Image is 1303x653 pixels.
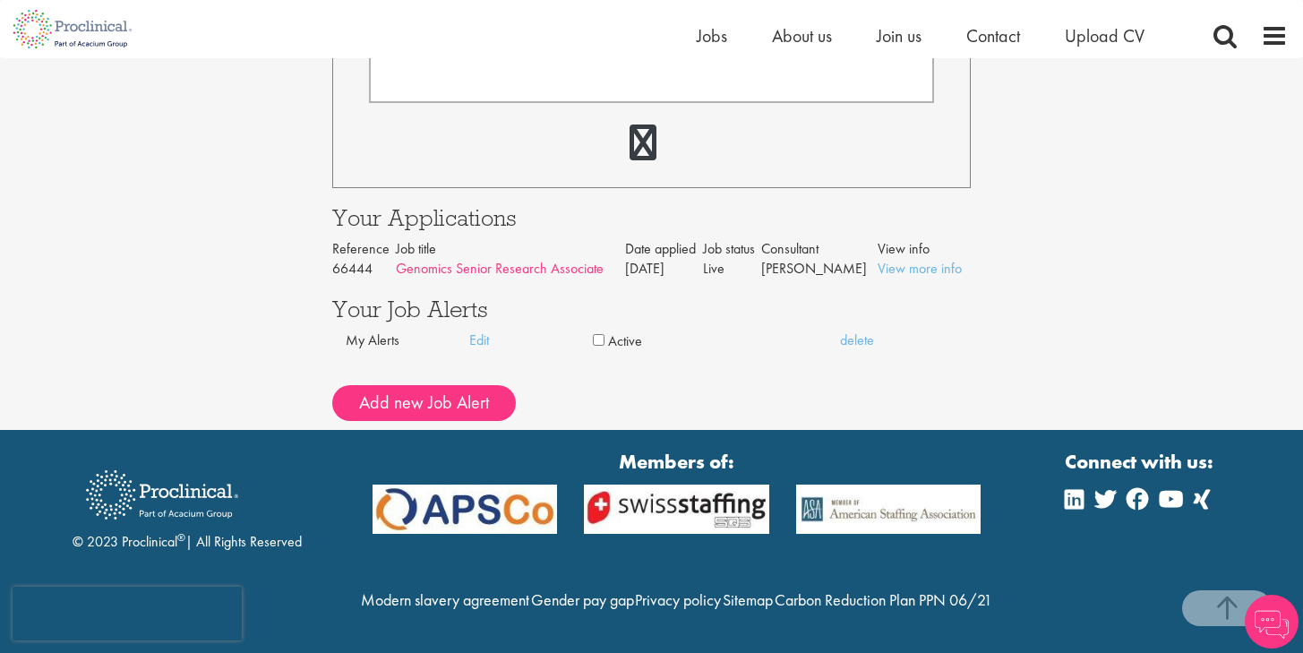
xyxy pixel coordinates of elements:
[359,485,571,534] img: APSCo
[332,206,971,229] h3: Your Applications
[73,458,252,532] img: Proclinical Recruitment
[73,457,302,553] div: © 2023 Proclinical | All Rights Reserved
[332,259,396,279] td: 66444
[625,259,703,279] td: [DATE]
[396,259,604,278] a: Genomics Senior Research Associate
[877,24,922,47] a: Join us
[346,331,469,351] div: My Alerts
[373,448,982,476] strong: Members of:
[878,239,971,260] th: View info
[332,385,516,421] button: Add new Job Alert
[608,331,642,352] label: Active
[723,589,773,610] a: Sitemap
[332,297,971,321] h3: Your Job Alerts
[772,24,832,47] a: About us
[1245,595,1299,649] img: Chatbot
[878,259,962,278] a: View more info
[697,24,727,47] a: Jobs
[775,589,992,610] a: Carbon Reduction Plan PPN 06/21
[703,239,760,260] th: Job status
[570,485,783,534] img: APSCo
[966,24,1020,47] a: Contact
[469,331,593,351] a: Edit
[761,259,878,279] td: [PERSON_NAME]
[703,259,760,279] td: Live
[332,239,396,260] th: Reference
[361,589,529,610] a: Modern slavery agreement
[177,530,185,545] sup: ®
[783,485,995,534] img: APSCo
[840,331,964,351] a: delete
[1065,448,1217,476] strong: Connect with us:
[635,589,721,610] a: Privacy policy
[1065,24,1144,47] a: Upload CV
[531,589,634,610] a: Gender pay gap
[13,587,242,640] iframe: reCAPTCHA
[625,239,703,260] th: Date applied
[761,239,878,260] th: Consultant
[396,239,625,260] th: Job title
